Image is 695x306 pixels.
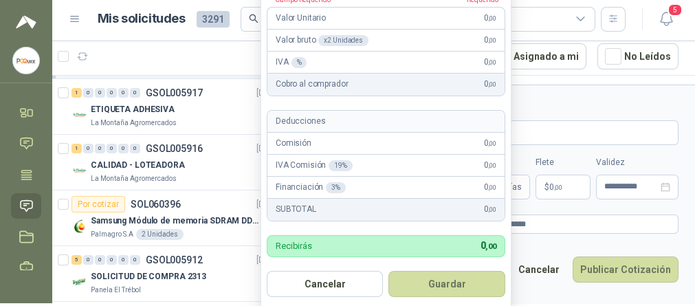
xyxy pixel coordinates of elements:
[130,88,140,98] div: 0
[13,47,39,74] img: Company Logo
[488,184,496,191] span: ,00
[91,215,262,228] p: Samsung Módulo de memoria SDRAM DDR4 M393A2G40DB0 de 16 GB M393A2G40DB0-CPB
[484,34,496,47] span: 0
[488,80,496,88] span: ,00
[91,159,185,172] p: CALIDAD - LOTEADORA
[276,181,346,194] p: Financiación
[488,36,496,44] span: ,00
[107,255,117,265] div: 0
[318,35,368,46] div: x 2 Unidades
[249,14,258,23] span: search
[505,175,522,199] span: Días
[91,285,141,296] p: Panela El Trébol
[91,103,175,116] p: ETIQUETA ADHESIVA
[544,183,549,191] span: $
[146,144,203,153] p: GSOL005916
[71,88,82,98] div: 1
[256,142,280,155] p: [DATE]
[596,156,679,169] label: Validez
[83,144,93,153] div: 0
[130,255,140,265] div: 0
[488,206,496,213] span: ,00
[118,88,129,98] div: 0
[71,140,283,184] a: 1 0 0 0 0 0 GSOL005916[DATE] Company LogoCALIDAD - LOTEADORALa Montaña Agromercados
[484,137,496,150] span: 0
[484,159,496,172] span: 0
[276,203,316,216] p: SUBTOTAL
[83,88,93,98] div: 0
[71,85,283,129] a: 1 0 0 0 0 0 GSOL005917[DATE] Company LogoETIQUETA ADHESIVALa Montaña Agromercados
[83,255,93,265] div: 0
[276,159,353,172] p: IVA Comisión
[71,274,88,290] img: Company Logo
[484,78,496,91] span: 0
[536,175,591,199] p: $ 0,00
[98,9,186,29] h1: Mis solicitudes
[484,56,496,69] span: 0
[481,240,496,251] span: 0
[388,271,505,297] button: Guardar
[71,107,88,123] img: Company Logo
[71,162,88,179] img: Company Logo
[488,58,496,66] span: ,00
[276,56,307,69] p: IVA
[91,173,177,184] p: La Montaña Agromercados
[276,137,311,150] p: Comisión
[107,144,117,153] div: 0
[554,184,562,191] span: ,00
[267,271,384,297] button: Cancelar
[573,256,679,283] button: Publicar Cotización
[668,3,683,17] span: 5
[484,181,496,194] span: 0
[484,12,496,25] span: 0
[536,156,591,169] label: Flete
[597,43,679,69] button: No Leídos
[276,241,312,250] p: Recibirás
[71,196,125,212] div: Por cotizar
[71,218,88,234] img: Company Logo
[118,255,129,265] div: 0
[91,270,206,283] p: SOLICITUD DE COMPRA 2313
[488,14,496,22] span: ,00
[654,7,679,32] button: 5
[485,242,496,251] span: ,00
[71,252,283,296] a: 5 0 0 0 0 0 GSOL005912[DATE] Company LogoSOLICITUD DE COMPRA 2313Panela El Trébol
[487,43,586,69] button: Asignado a mi
[276,34,368,47] p: Valor bruto
[118,144,129,153] div: 0
[130,144,140,153] div: 0
[511,256,567,283] button: Cancelar
[16,14,36,30] img: Logo peakr
[484,203,496,216] span: 0
[256,87,280,100] p: [DATE]
[276,78,348,91] p: Cobro al comprador
[136,229,184,240] div: 2 Unidades
[291,57,307,68] div: %
[95,88,105,98] div: 0
[276,12,326,25] p: Valor Unitario
[71,144,82,153] div: 1
[488,140,496,147] span: ,00
[107,88,117,98] div: 0
[71,255,82,265] div: 5
[197,11,230,28] span: 3291
[326,182,346,193] div: 3 %
[146,88,203,98] p: GSOL005917
[549,183,562,191] span: 0
[95,144,105,153] div: 0
[91,118,177,129] p: La Montaña Agromercados
[146,255,203,265] p: GSOL005912
[256,198,280,211] p: [DATE]
[131,199,181,209] p: SOL060396
[91,229,133,240] p: Palmagro S.A
[488,162,496,169] span: ,00
[276,115,325,128] p: Deducciones
[95,255,105,265] div: 0
[52,190,285,246] a: Por cotizarSOL060396[DATE] Company LogoSamsung Módulo de memoria SDRAM DDR4 M393A2G40DB0 de 16 GB...
[256,254,280,267] p: [DATE]
[329,160,353,171] div: 19 %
